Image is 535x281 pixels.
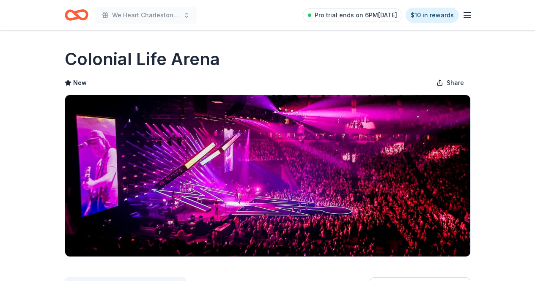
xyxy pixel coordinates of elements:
[95,7,197,24] button: We Heart Charleston Fashion Show Benefit
[303,8,402,22] a: Pro trial ends on 6PM[DATE]
[430,74,471,91] button: Share
[406,8,459,23] a: $10 in rewards
[447,78,464,88] span: Share
[65,95,470,256] img: Image for Colonial Life Arena
[65,47,220,71] h1: Colonial Life Arena
[315,10,397,20] span: Pro trial ends on 6PM[DATE]
[65,5,88,25] a: Home
[73,78,87,88] span: New
[112,10,180,20] span: We Heart Charleston Fashion Show Benefit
